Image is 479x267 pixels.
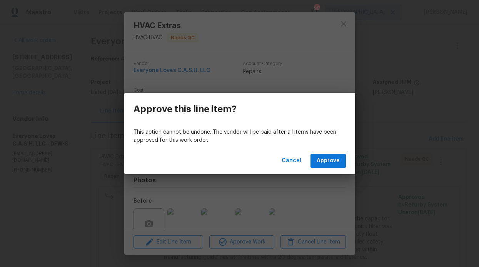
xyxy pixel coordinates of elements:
button: Approve [310,154,346,168]
button: Cancel [279,154,304,168]
h3: Approve this line item? [134,104,237,114]
p: This action cannot be undone. The vendor will be paid after all items have been approved for this... [134,128,346,144]
span: Cancel [282,156,301,166]
span: Approve [317,156,340,166]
